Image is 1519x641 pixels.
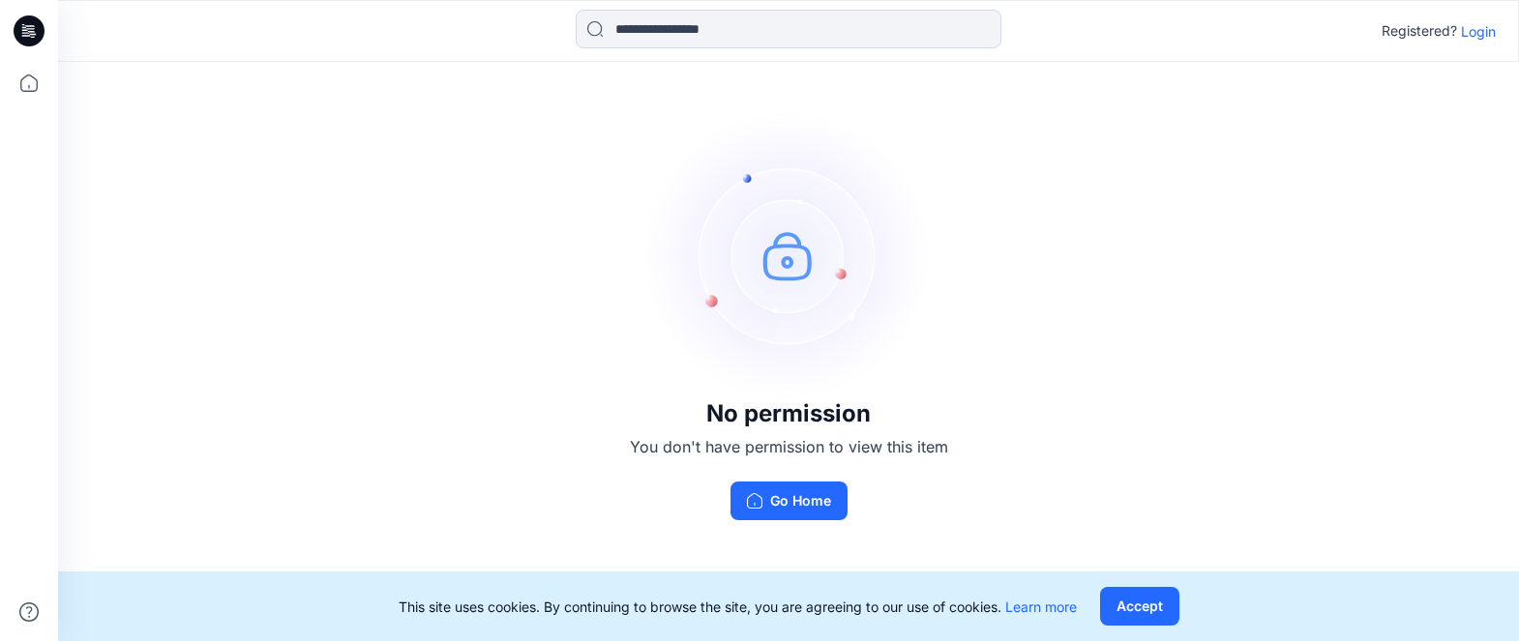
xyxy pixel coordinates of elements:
[1382,19,1457,43] p: Registered?
[730,481,848,520] button: Go Home
[1100,587,1179,626] button: Accept
[643,110,934,400] img: no-perm.svg
[1005,598,1077,615] a: Learn more
[630,400,948,427] h3: No permission
[630,435,948,458] p: You don't have permission to view this item
[399,597,1077,617] p: This site uses cookies. By continuing to browse the site, you are agreeing to our use of cookies.
[1461,21,1496,42] p: Login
